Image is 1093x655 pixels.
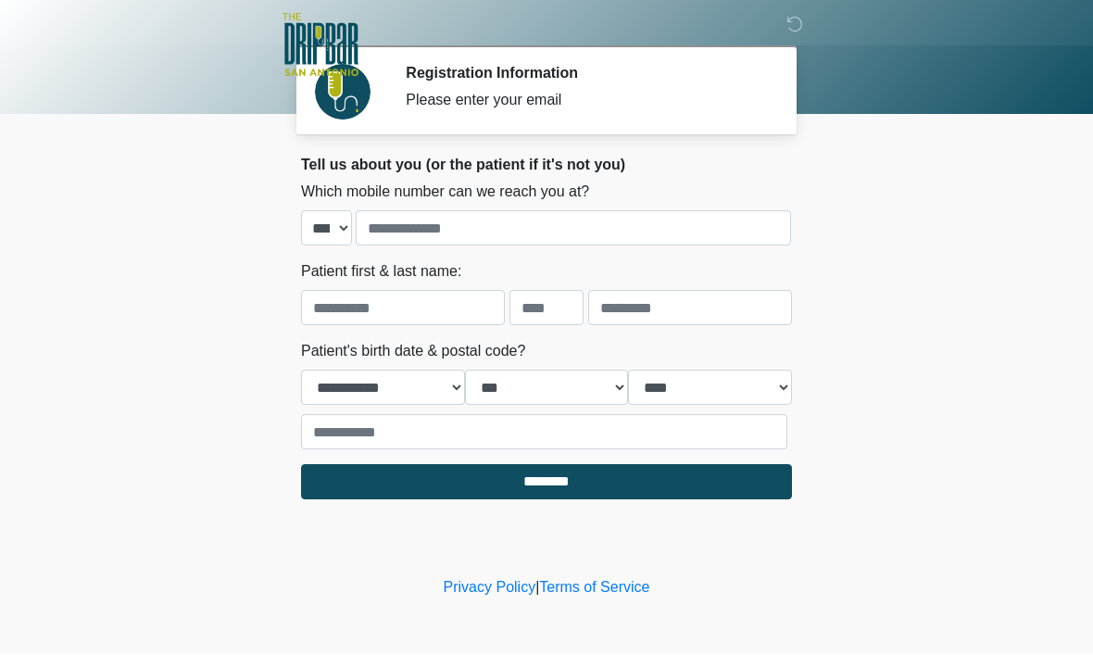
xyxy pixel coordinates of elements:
label: Which mobile number can we reach you at? [301,182,589,204]
a: | [535,580,539,596]
img: Agent Avatar [315,65,371,120]
label: Patient first & last name: [301,261,461,283]
a: Terms of Service [539,580,649,596]
a: Privacy Policy [444,580,536,596]
label: Patient's birth date & postal code? [301,341,525,363]
h2: Tell us about you (or the patient if it's not you) [301,157,792,174]
img: The DRIPBaR - San Antonio Fossil Creek Logo [283,14,358,79]
div: Please enter your email [406,90,764,112]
